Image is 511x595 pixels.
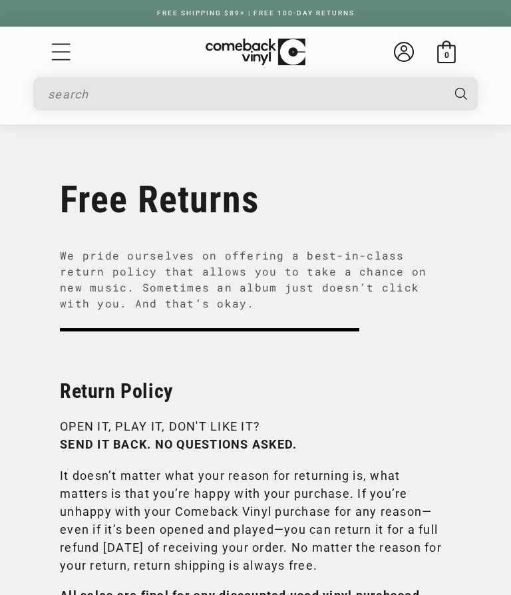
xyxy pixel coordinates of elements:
[48,81,441,108] input: search
[144,9,368,17] a: FREE SHIPPING $89+ | FREE 100-DAY RETURNS
[444,50,449,60] span: 0
[60,437,297,451] strong: SEND IT BACK. NO QUESTIONS ASKED.
[442,77,479,110] button: Search
[33,77,478,110] div: Search
[60,248,442,311] p: We pride ourselves on offering a best-in-class return policy that allows you to take a chance on ...
[60,378,451,404] h2: Return Policy
[60,417,451,453] p: OPEN IT, PLAY IT, DON'T LIKE IT?
[50,41,73,63] summary: Menu
[206,39,305,66] img: ComebackVinyl.com
[60,467,451,574] p: It doesn’t matter what your reason for returning is, what matters is that you’re happy with your ...
[60,178,451,222] h1: Free Returns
